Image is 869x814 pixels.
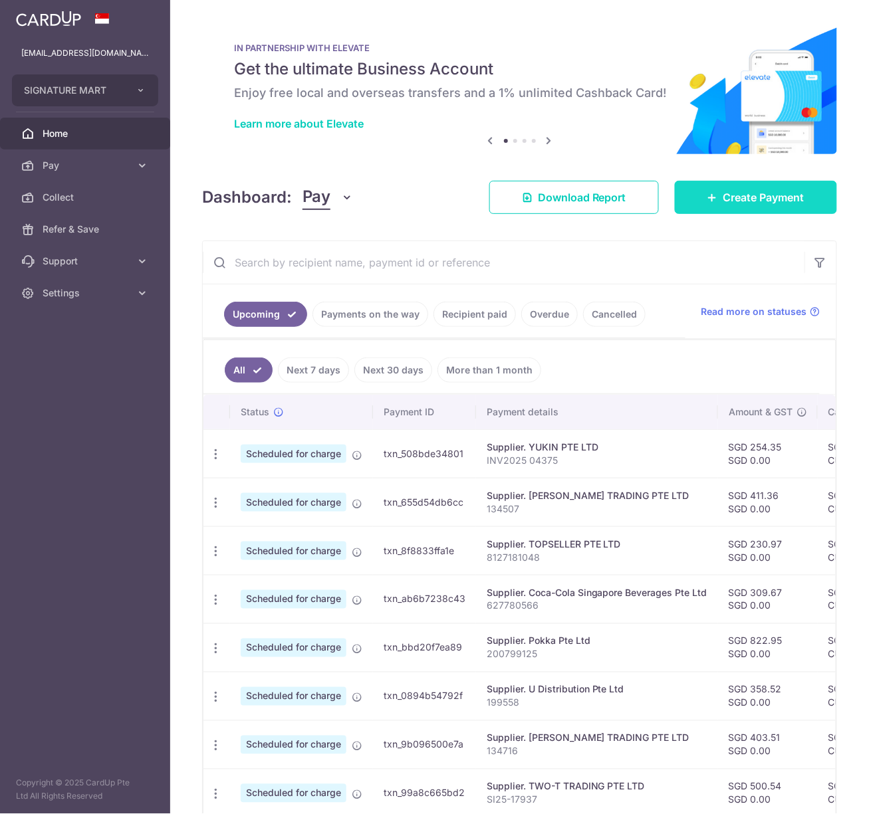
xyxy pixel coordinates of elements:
[12,74,158,106] button: SIGNATURE MART
[24,84,122,97] span: SIGNATURE MART
[43,223,130,236] span: Refer & Save
[241,405,269,419] span: Status
[701,305,807,318] span: Read more on statuses
[241,542,346,560] span: Scheduled for charge
[701,305,820,318] a: Read more on statuses
[234,117,364,130] a: Learn more about Elevate
[241,784,346,803] span: Scheduled for charge
[234,43,805,53] p: IN PARTNERSHIP WITH ELEVATE
[225,357,273,383] a: All
[43,254,130,268] span: Support
[354,357,432,383] a: Next 30 days
[487,551,707,564] p: 8127181048
[487,696,707,710] p: 199558
[241,590,346,609] span: Scheduled for charge
[16,11,81,27] img: CardUp
[437,357,541,383] a: More than 1 month
[487,538,707,551] div: Supplier. TOPSELLER PTE LTD
[487,793,707,807] p: SI25-17937
[538,189,626,205] span: Download Report
[718,623,818,672] td: SGD 822.95 SGD 0.00
[43,286,130,300] span: Settings
[373,478,476,526] td: txn_655d54db6cc
[43,191,130,204] span: Collect
[487,732,707,745] div: Supplier. [PERSON_NAME] TRADING PTE LTD
[487,489,707,502] div: Supplier. [PERSON_NAME] TRADING PTE LTD
[718,672,818,720] td: SGD 358.52 SGD 0.00
[373,672,476,720] td: txn_0894b54792f
[241,639,346,657] span: Scheduled for charge
[583,302,646,327] a: Cancelled
[675,181,837,214] a: Create Payment
[487,586,707,599] div: Supplier. Coca-Cola Singapore Beverages Pte Ltd
[489,181,659,214] a: Download Report
[487,648,707,661] p: 200799125
[718,429,818,478] td: SGD 254.35 SGD 0.00
[43,127,130,140] span: Home
[487,599,707,613] p: 627780566
[718,478,818,526] td: SGD 411.36 SGD 0.00
[241,687,346,706] span: Scheduled for charge
[729,405,793,419] span: Amount & GST
[718,720,818,769] td: SGD 403.51 SGD 0.00
[241,445,346,463] span: Scheduled for charge
[203,241,805,284] input: Search by recipient name, payment id or reference
[303,185,330,210] span: Pay
[278,357,349,383] a: Next 7 days
[434,302,516,327] a: Recipient paid
[202,185,292,209] h4: Dashboard:
[487,780,707,793] div: Supplier. TWO-T TRADING PTE LTD
[21,47,149,60] p: [EMAIL_ADDRESS][DOMAIN_NAME]
[241,493,346,512] span: Scheduled for charge
[373,395,476,429] th: Payment ID
[487,502,707,516] p: 134507
[373,720,476,769] td: txn_9b096500e7a
[723,189,805,205] span: Create Payment
[234,58,805,80] h5: Get the ultimate Business Account
[487,745,707,758] p: 134716
[373,575,476,623] td: txn_ab6b7238c43
[241,736,346,754] span: Scheduled for charge
[718,526,818,575] td: SGD 230.97 SGD 0.00
[312,302,428,327] a: Payments on the way
[487,635,707,648] div: Supplier. Pokka Pte Ltd
[43,159,130,172] span: Pay
[373,526,476,575] td: txn_8f8833ffa1e
[718,575,818,623] td: SGD 309.67 SGD 0.00
[476,395,718,429] th: Payment details
[373,429,476,478] td: txn_508bde34801
[224,302,307,327] a: Upcoming
[521,302,578,327] a: Overdue
[202,21,837,154] img: Renovation banner
[234,85,805,101] h6: Enjoy free local and overseas transfers and a 1% unlimited Cashback Card!
[373,623,476,672] td: txn_bbd20f7ea89
[487,441,707,454] div: Supplier. YUKIN PTE LTD
[303,185,354,210] button: Pay
[487,454,707,467] p: INV2025 04375
[487,683,707,696] div: Supplier. U Distribution Pte Ltd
